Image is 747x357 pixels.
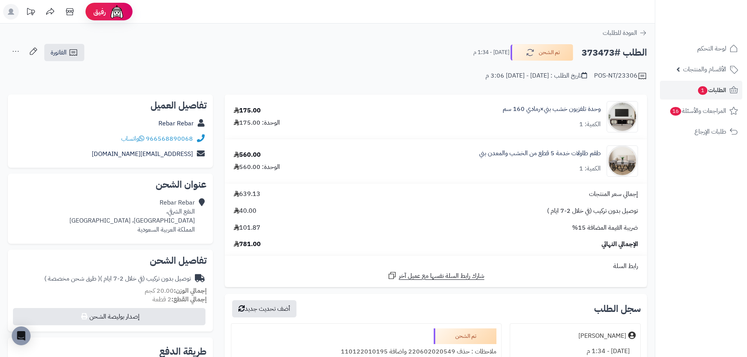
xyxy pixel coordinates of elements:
div: تم الشحن [434,328,496,344]
div: Rebar Rebar النقع الشرقي، [GEOGRAPHIC_DATA]، [GEOGRAPHIC_DATA] المملكة العربية السعودية [69,198,195,234]
span: الفاتورة [51,48,67,57]
div: 175.00 [234,106,261,115]
span: العودة للطلبات [603,28,637,38]
a: لوحة التحكم [660,39,742,58]
span: الأقسام والمنتجات [683,64,726,75]
span: توصيل بدون تركيب (في خلال 2-7 ايام ) [547,207,638,216]
div: رابط السلة [228,262,644,271]
a: الفاتورة [44,44,84,61]
span: 639.13 [234,190,260,199]
a: العودة للطلبات [603,28,647,38]
span: لوحة التحكم [697,43,726,54]
h2: عنوان الشحن [14,180,207,189]
h2: تفاصيل العميل [14,101,207,110]
h2: طريقة الدفع [159,347,207,356]
a: المراجعات والأسئلة16 [660,101,742,120]
h2: الطلب #373473 [582,45,647,61]
span: الإجمالي النهائي [602,240,638,249]
span: طلبات الإرجاع [694,126,726,137]
span: ( طرق شحن مخصصة ) [44,274,100,283]
div: Open Intercom Messenger [12,326,31,345]
div: الوحدة: 560.00 [234,163,280,172]
button: إصدار بوليصة الشحن [13,308,205,325]
strong: إجمالي الوزن: [174,286,207,295]
div: POS-NT/23306 [594,71,647,81]
div: [PERSON_NAME] [578,332,626,341]
a: 966568890068 [146,134,193,143]
a: الطلبات1 [660,81,742,100]
div: الكمية: 1 [579,120,601,129]
a: وحدة تلفزيون خشب بني×رمادي 160 سم [503,105,601,114]
span: رفيق [93,7,106,16]
span: ضريبة القيمة المضافة 15% [572,223,638,232]
a: Rebar Rebar [158,119,194,128]
div: تاريخ الطلب : [DATE] - [DATE] 3:06 م [485,71,587,80]
div: توصيل بدون تركيب (في خلال 2-7 ايام ) [44,274,191,283]
strong: إجمالي القطع: [171,295,207,304]
a: [EMAIL_ADDRESS][DOMAIN_NAME] [92,149,193,159]
img: 1750492481-220601011451-90x90.jpg [607,101,638,132]
a: تحديثات المنصة [21,4,40,22]
img: 1756635811-1-90x90.jpg [607,145,638,177]
span: الطلبات [697,85,726,96]
span: المراجعات والأسئلة [669,105,726,116]
span: 16 [670,107,682,116]
div: 560.00 [234,150,261,159]
small: 20.00 كجم [145,286,207,295]
h2: تفاصيل الشحن [14,256,207,265]
div: الوحدة: 175.00 [234,118,280,127]
a: شارك رابط السلة نفسها مع عميل آخر [387,271,484,281]
small: 2 قطعة [153,295,207,304]
img: ai-face.png [109,4,125,20]
a: طلبات الإرجاع [660,122,742,141]
span: 40.00 [234,207,256,216]
img: logo-2.png [694,13,740,29]
small: [DATE] - 1:34 م [473,49,509,56]
div: الكمية: 1 [579,164,601,173]
span: 781.00 [234,240,261,249]
button: تم الشحن [511,44,573,61]
h3: سجل الطلب [594,304,641,314]
span: 101.87 [234,223,260,232]
span: شارك رابط السلة نفسها مع عميل آخر [399,272,484,281]
span: إجمالي سعر المنتجات [589,190,638,199]
span: 1 [698,86,708,95]
a: واتساب [121,134,144,143]
button: أضف تحديث جديد [232,300,296,317]
a: طقم طاولات خدمة 5 قطع من الخشب والمعدن بني [479,149,601,158]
